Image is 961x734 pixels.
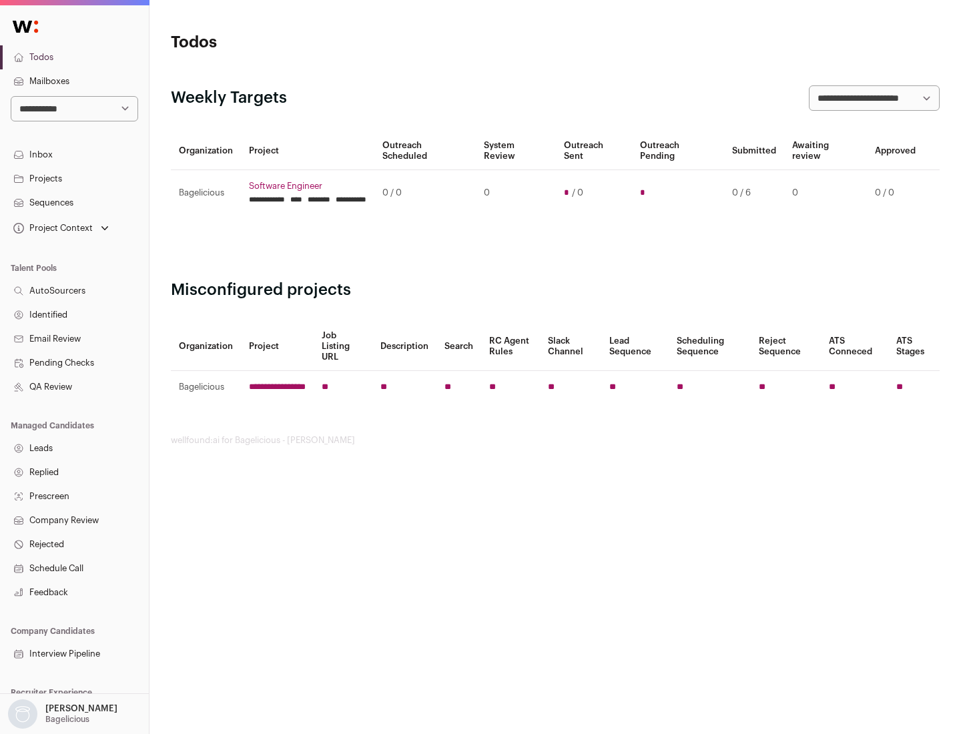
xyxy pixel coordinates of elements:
th: ATS Stages [888,322,940,371]
th: Awaiting review [784,132,867,170]
button: Open dropdown [5,699,120,729]
td: Bagelicious [171,371,241,404]
td: 0 [784,170,867,216]
td: 0 [476,170,555,216]
th: Outreach Sent [556,132,633,170]
th: Project [241,322,314,371]
th: System Review [476,132,555,170]
th: Outreach Pending [632,132,723,170]
th: Lead Sequence [601,322,669,371]
th: Organization [171,132,241,170]
td: 0 / 0 [374,170,476,216]
th: Organization [171,322,241,371]
th: ATS Conneced [821,322,888,371]
button: Open dropdown [11,219,111,238]
p: [PERSON_NAME] [45,703,117,714]
th: Approved [867,132,924,170]
td: 0 / 6 [724,170,784,216]
p: Bagelicious [45,714,89,725]
th: Project [241,132,374,170]
th: RC Agent Rules [481,322,539,371]
th: Job Listing URL [314,322,372,371]
th: Search [436,322,481,371]
h1: Todos [171,32,427,53]
th: Scheduling Sequence [669,322,751,371]
th: Reject Sequence [751,322,822,371]
a: Software Engineer [249,181,366,192]
th: Slack Channel [540,322,601,371]
th: Outreach Scheduled [374,132,476,170]
span: / 0 [572,188,583,198]
img: nopic.png [8,699,37,729]
img: Wellfound [5,13,45,40]
h2: Misconfigured projects [171,280,940,301]
th: Submitted [724,132,784,170]
td: 0 / 0 [867,170,924,216]
footer: wellfound:ai for Bagelicious - [PERSON_NAME] [171,435,940,446]
div: Project Context [11,223,93,234]
h2: Weekly Targets [171,87,287,109]
td: Bagelicious [171,170,241,216]
th: Description [372,322,436,371]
